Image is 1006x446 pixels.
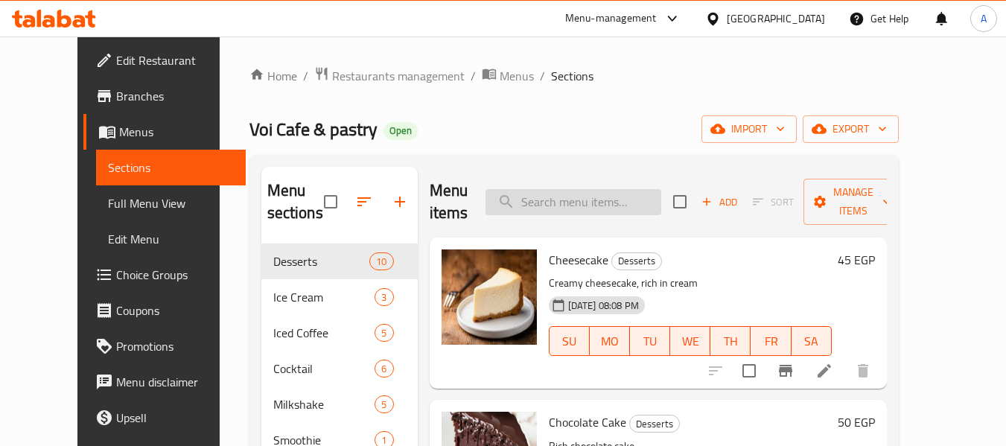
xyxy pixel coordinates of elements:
[713,120,785,138] span: import
[273,324,375,342] span: Iced Coffee
[261,315,418,351] div: Iced Coffee5
[116,87,234,105] span: Branches
[83,257,246,293] a: Choice Groups
[596,331,624,352] span: MO
[383,122,418,140] div: Open
[261,243,418,279] div: Desserts10
[798,331,826,352] span: SA
[83,293,246,328] a: Coupons
[261,386,418,422] div: Milkshake5
[540,67,545,85] li: /
[803,179,903,225] button: Manage items
[630,415,679,433] span: Desserts
[96,150,246,185] a: Sections
[273,288,375,306] span: Ice Cream
[757,331,785,352] span: FR
[727,10,825,27] div: [GEOGRAPHIC_DATA]
[845,353,881,389] button: delete
[375,398,392,412] span: 5
[116,373,234,391] span: Menu disclaimer
[815,120,887,138] span: export
[636,331,664,352] span: TU
[486,189,661,215] input: search
[838,249,875,270] h6: 45 EGP
[116,266,234,284] span: Choice Groups
[664,186,695,217] span: Select section
[701,115,797,143] button: import
[332,67,465,85] span: Restaurants management
[549,249,608,271] span: Cheesecake
[815,362,833,380] a: Edit menu item
[612,252,661,270] span: Desserts
[83,42,246,78] a: Edit Restaurant
[273,360,375,377] span: Cocktail
[346,184,382,220] span: Sort sections
[370,255,392,269] span: 10
[249,67,297,85] a: Home
[716,331,745,352] span: TH
[382,184,418,220] button: Add section
[116,337,234,355] span: Promotions
[116,409,234,427] span: Upsell
[500,67,534,85] span: Menus
[116,302,234,319] span: Coupons
[108,194,234,212] span: Full Menu View
[629,415,680,433] div: Desserts
[96,221,246,257] a: Edit Menu
[119,123,234,141] span: Menus
[83,78,246,114] a: Branches
[562,299,645,313] span: [DATE] 08:08 PM
[676,331,704,352] span: WE
[249,112,378,146] span: Voi Cafe & pastry
[261,279,418,315] div: Ice Cream3
[303,67,308,85] li: /
[670,326,710,356] button: WE
[430,179,468,224] h2: Menu items
[375,360,393,377] div: items
[108,230,234,248] span: Edit Menu
[838,412,875,433] h6: 50 EGP
[611,252,662,270] div: Desserts
[83,328,246,364] a: Promotions
[267,179,324,224] h2: Menu sections
[482,66,534,86] a: Menus
[549,411,626,433] span: Chocolate Cake
[375,326,392,340] span: 5
[369,252,393,270] div: items
[249,66,899,86] nav: breadcrumb
[699,194,739,211] span: Add
[83,114,246,150] a: Menus
[733,355,765,386] span: Select to update
[375,324,393,342] div: items
[565,10,657,28] div: Menu-management
[792,326,832,356] button: SA
[261,351,418,386] div: Cocktail6
[815,183,891,220] span: Manage items
[375,290,392,305] span: 3
[981,10,987,27] span: A
[383,124,418,137] span: Open
[375,362,392,376] span: 6
[96,185,246,221] a: Full Menu View
[768,353,803,389] button: Branch-specific-item
[551,67,593,85] span: Sections
[710,326,751,356] button: TH
[273,252,370,270] span: Desserts
[273,395,375,413] span: Milkshake
[743,191,803,214] span: Select section first
[108,159,234,176] span: Sections
[803,115,899,143] button: export
[375,288,393,306] div: items
[116,51,234,69] span: Edit Restaurant
[83,364,246,400] a: Menu disclaimer
[314,66,465,86] a: Restaurants management
[83,400,246,436] a: Upsell
[695,191,743,214] button: Add
[549,274,832,293] p: Creamy cheesecake, rich in cream
[695,191,743,214] span: Add item
[630,326,670,356] button: TU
